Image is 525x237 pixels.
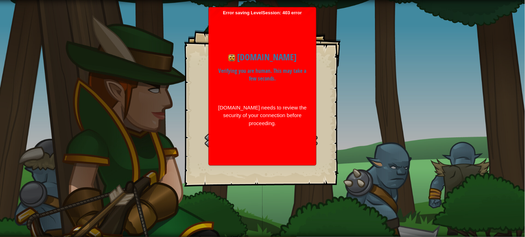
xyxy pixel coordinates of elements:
img: Icon for codecombat.com [228,54,235,61]
span: Error saving LevelSession: 403 error [212,10,313,162]
h1: Doors A [191,86,334,104]
div: [DOMAIN_NAME] needs to review the security of your connection before proceeding. [218,104,307,128]
h1: [DOMAIN_NAME] [218,51,307,64]
p: Verifying you are human. This may take a few seconds. [218,67,307,83]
